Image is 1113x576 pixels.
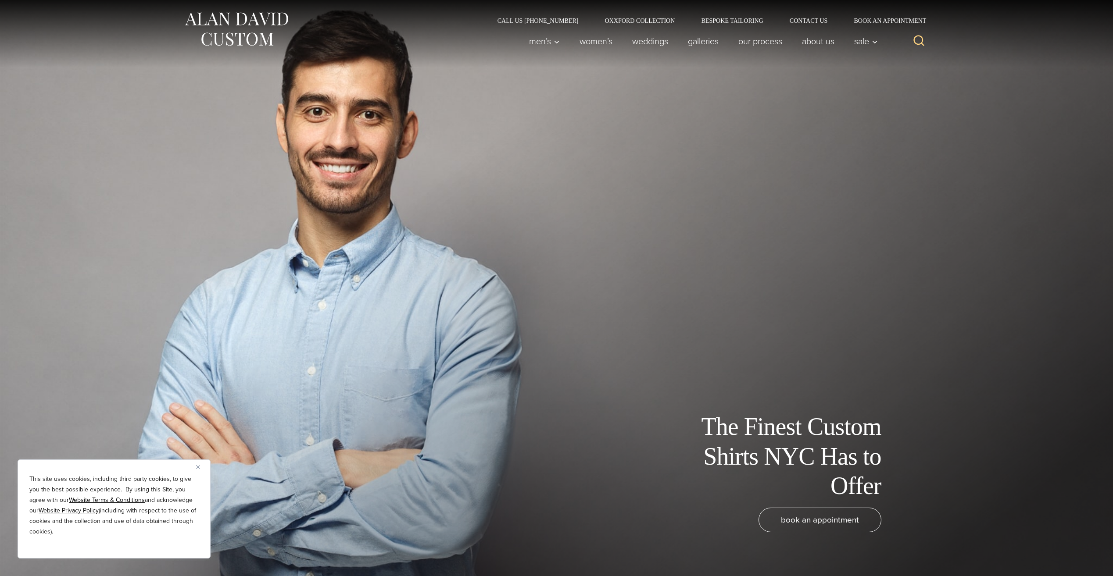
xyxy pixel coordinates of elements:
button: View Search Form [909,31,930,52]
span: book an appointment [781,513,859,526]
a: Our Process [728,32,792,50]
a: book an appointment [759,508,881,532]
nav: Secondary Navigation [484,18,930,24]
a: Oxxford Collection [591,18,688,24]
a: About Us [792,32,844,50]
span: Men’s [529,37,560,46]
img: Alan David Custom [184,10,289,49]
button: Close [196,462,207,472]
h1: The Finest Custom Shirts NYC Has to Offer [684,412,881,501]
img: Close [196,465,200,469]
p: This site uses cookies, including third party cookies, to give you the best possible experience. ... [29,474,199,537]
a: weddings [622,32,678,50]
a: Bespoke Tailoring [688,18,776,24]
a: Galleries [678,32,728,50]
a: Women’s [569,32,622,50]
a: Website Privacy Policy [39,506,99,515]
a: Website Terms & Conditions [69,495,145,505]
a: Contact Us [777,18,841,24]
span: Sale [854,37,878,46]
a: Call Us [PHONE_NUMBER] [484,18,592,24]
nav: Primary Navigation [519,32,882,50]
a: Book an Appointment [841,18,929,24]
